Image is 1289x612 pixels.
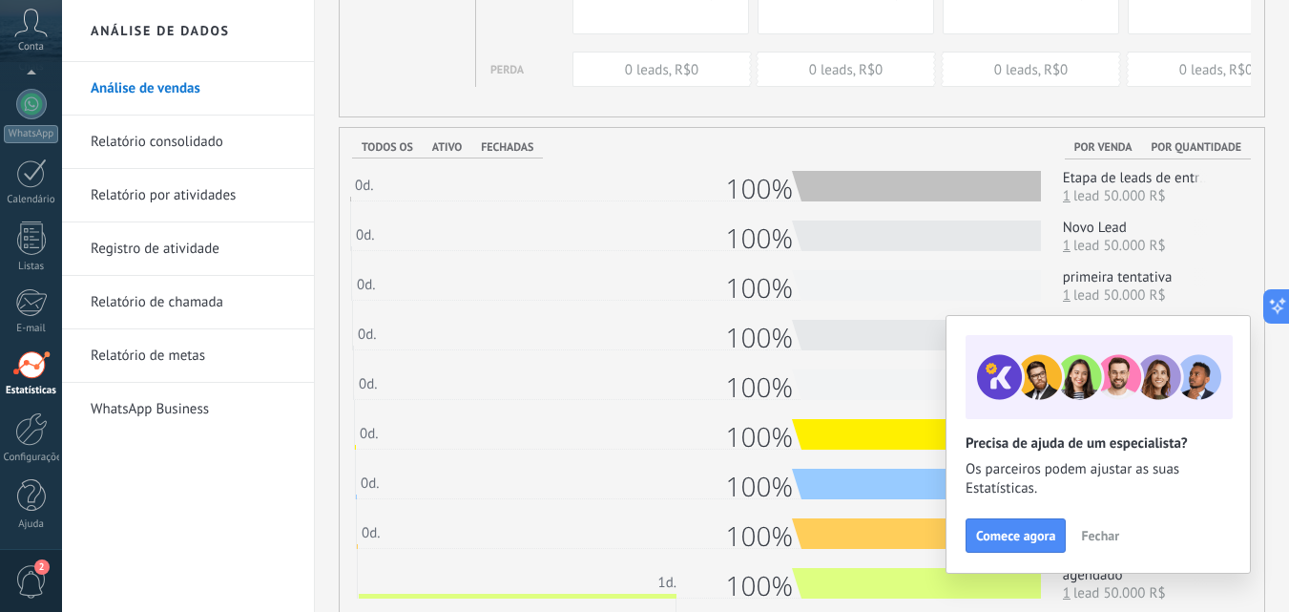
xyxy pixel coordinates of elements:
[697,320,793,356] span: 100%
[62,116,314,169] li: Relatório consolidado
[697,568,793,604] span: 100%
[966,460,1231,498] span: Os parceiros podem ajustar as suas Estatísticas.
[1151,140,1241,155] span: Por quantidade
[91,169,295,222] a: Relatório por atividades
[18,41,44,53] span: Conta
[4,194,59,206] div: Calendário
[4,385,59,397] div: Estatísticas
[490,63,524,77] div: Perda
[1063,566,1216,584] span: agendado
[1063,237,1216,255] span: lead 50.000 R$
[62,383,314,435] li: WhatsApp Business
[966,518,1066,553] button: Comece agora
[697,171,793,207] span: 100%
[697,469,793,505] span: 100%
[1081,529,1119,542] span: Fechar
[1063,268,1216,286] span: primeira tentativa
[62,62,314,116] li: Análise de vendas
[1063,584,1216,602] span: lead 50.000 R$
[481,140,533,155] span: Fechadas
[91,116,295,169] a: Relatório consolidado
[1063,286,1216,305] span: lead 50.000 R$
[62,169,314,222] li: Relatório por atividades
[62,329,314,383] li: Relatório de metas
[1063,237,1071,255] a: 1
[432,140,462,155] span: Ativo
[4,323,59,335] div: E-mail
[91,329,295,383] a: Relatório de metas
[62,222,314,276] li: Registro de atividade
[1063,584,1071,602] a: 1
[697,419,793,455] span: 100%
[34,559,50,575] span: 2
[91,276,295,329] a: Relatório de chamada
[943,61,1119,79] div: 0 leads, R$0
[362,140,413,155] span: Todos os
[1063,187,1071,205] a: 1
[91,62,295,116] a: Análise de vendas
[4,452,59,464] div: Configurações
[697,270,793,306] span: 100%
[1063,286,1071,305] a: 1
[1063,169,1216,187] span: Etapa de leads de entrada
[976,529,1055,542] span: Comece agora
[4,518,59,531] div: Ajuda
[1063,187,1216,205] span: lead 50.000 R$
[697,518,793,555] span: 100%
[4,125,58,143] div: WhatsApp
[91,383,295,436] a: WhatsApp Business
[1072,521,1128,550] button: Fechar
[966,434,1231,453] h2: Precisa de ajuda de um especialista?
[658,574,676,592] div: 1d.
[1063,219,1216,237] span: Novo Lead
[1074,140,1133,155] span: Por venda
[4,261,59,273] div: Listas
[697,221,793,257] span: 100%
[758,61,934,79] div: 0 leads, R$0
[573,61,750,79] div: 0 leads, R$0
[697,369,793,406] span: 100%
[62,276,314,329] li: Relatório de chamada
[91,222,295,276] a: Registro de atividade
